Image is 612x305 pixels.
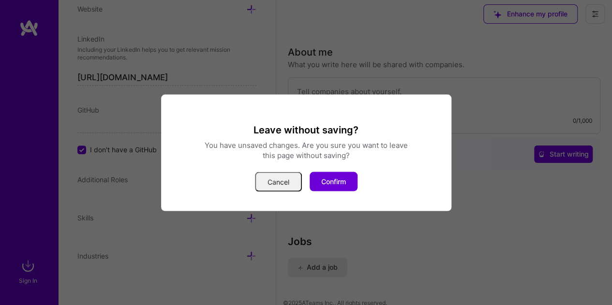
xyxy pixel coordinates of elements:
[173,140,440,150] div: You have unsaved changes. Are you sure you want to leave
[310,172,358,191] button: Confirm
[161,94,451,211] div: modal
[173,123,440,136] h3: Leave without saving?
[255,172,302,191] button: Cancel
[173,150,440,160] div: this page without saving?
